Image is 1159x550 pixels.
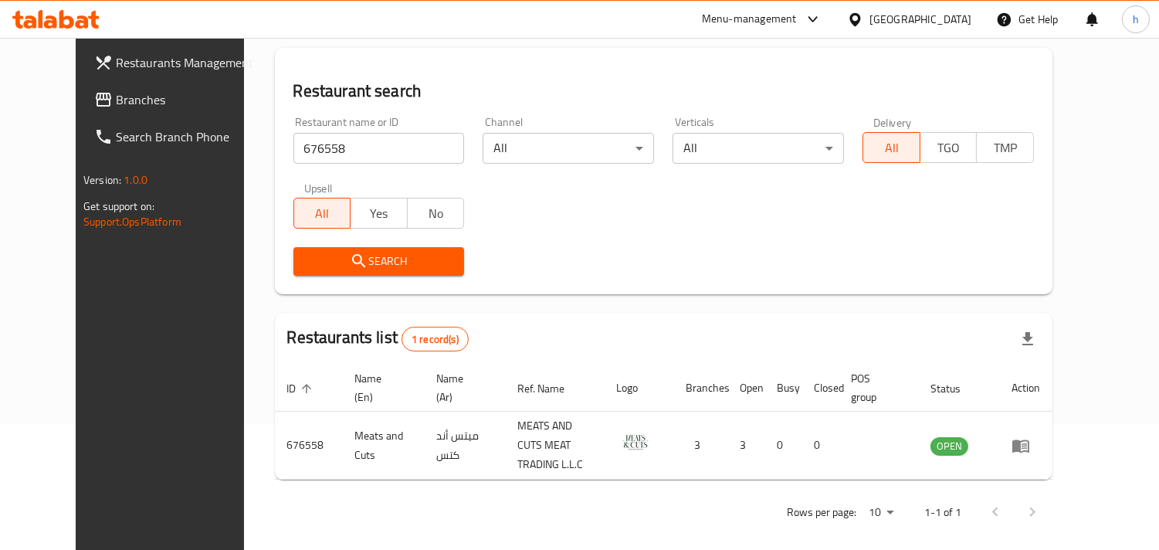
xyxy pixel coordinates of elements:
span: 1 record(s) [402,332,468,347]
td: 676558 [275,412,343,480]
span: Status [930,379,981,398]
span: Search [306,252,452,271]
td: 3 [727,412,764,480]
span: All [869,137,914,159]
button: No [407,198,465,229]
td: MEATS AND CUTS MEAT TRADING L.L.C [506,412,604,480]
span: Name (En) [355,369,406,406]
td: 0 [801,412,839,480]
th: Open [727,365,764,412]
div: Total records count [402,327,469,351]
p: 1-1 of 1 [924,503,961,522]
span: Branches [116,90,257,109]
a: Branches [82,81,269,118]
th: Closed [801,365,839,412]
div: Menu-management [702,10,797,29]
div: OPEN [930,437,968,456]
th: Logo [604,365,673,412]
span: All [300,202,345,225]
h2: Restaurant search [293,80,1034,103]
label: Upsell [304,182,333,193]
a: Restaurants Management [82,44,269,81]
th: Busy [764,365,801,412]
span: Yes [357,202,402,225]
div: Export file [1009,321,1046,358]
span: Get support on: [83,196,154,216]
span: Search Branch Phone [116,127,257,146]
p: Rows per page: [787,503,856,522]
button: TGO [920,132,978,163]
span: Ref. Name [518,379,585,398]
span: 1.0.0 [124,170,147,190]
div: [GEOGRAPHIC_DATA] [869,11,971,28]
label: Delivery [873,117,912,127]
th: Action [999,365,1052,412]
button: TMP [976,132,1034,163]
div: Rows per page: [862,501,900,525]
td: 3 [673,412,727,480]
span: Version: [83,170,121,190]
span: OPEN [930,437,968,455]
span: h [1133,11,1139,28]
td: Meats and Cuts [343,412,425,480]
div: All [483,133,654,164]
button: Yes [350,198,408,229]
th: Branches [673,365,727,412]
div: All [673,133,844,164]
span: TGO [927,137,971,159]
h2: Restaurants list [287,326,469,351]
button: Search [293,247,465,276]
input: Search for restaurant name or ID.. [293,133,465,164]
a: Support.OpsPlatform [83,212,181,232]
td: ميتس أند كتس [424,412,505,480]
span: TMP [983,137,1028,159]
div: Menu [1012,436,1040,455]
a: Search Branch Phone [82,118,269,155]
span: Name (Ar) [436,369,486,406]
td: 0 [764,412,801,480]
button: All [862,132,920,163]
button: All [293,198,351,229]
table: enhanced table [275,365,1052,480]
span: POS group [851,369,900,406]
span: ID [287,379,317,398]
img: Meats and Cuts [616,423,655,462]
span: No [414,202,459,225]
span: Restaurants Management [116,53,257,72]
